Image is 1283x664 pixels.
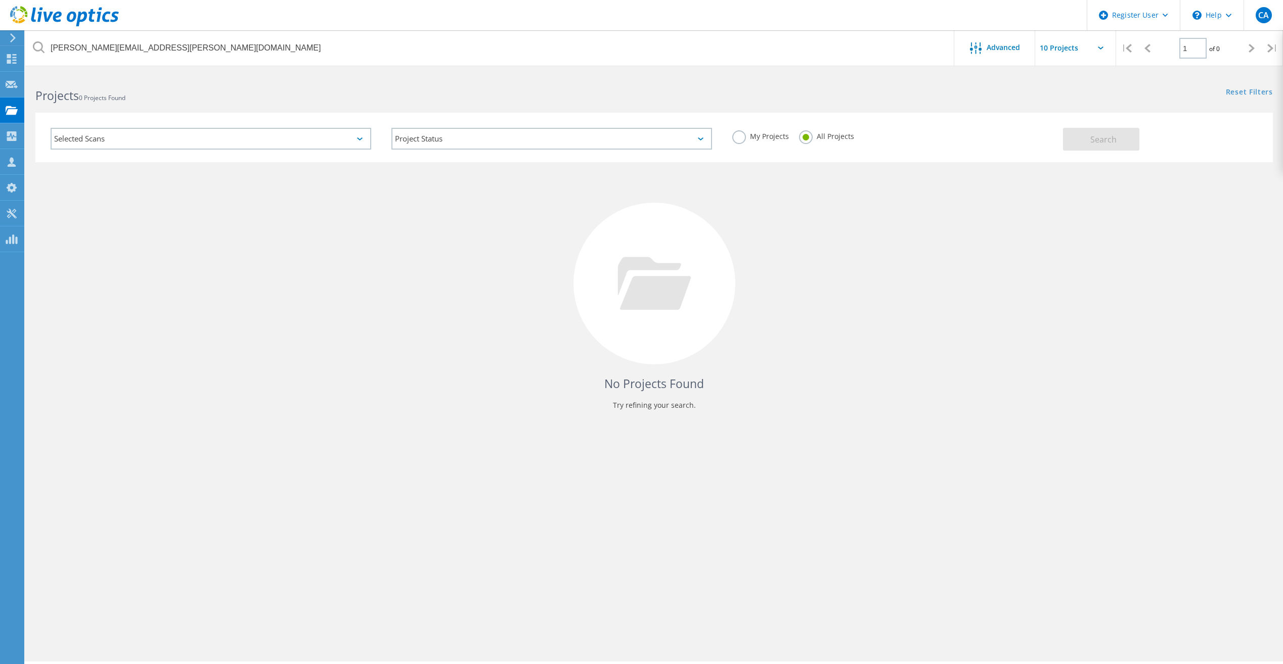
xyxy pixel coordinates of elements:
label: All Projects [799,130,854,140]
svg: \n [1192,11,1202,20]
span: CA [1258,11,1269,19]
h4: No Projects Found [46,375,1263,392]
div: Project Status [391,128,712,150]
button: Search [1063,128,1139,151]
div: Selected Scans [51,128,371,150]
span: of 0 [1209,44,1220,53]
span: Search [1090,134,1117,145]
span: Advanced [987,44,1020,51]
div: | [1116,30,1137,66]
input: Search projects by name, owner, ID, company, etc [25,30,955,66]
a: Reset Filters [1226,88,1273,97]
b: Projects [35,87,79,104]
p: Try refining your search. [46,397,1263,413]
a: Live Optics Dashboard [10,21,119,28]
span: 0 Projects Found [79,93,125,102]
div: | [1262,30,1283,66]
label: My Projects [732,130,789,140]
